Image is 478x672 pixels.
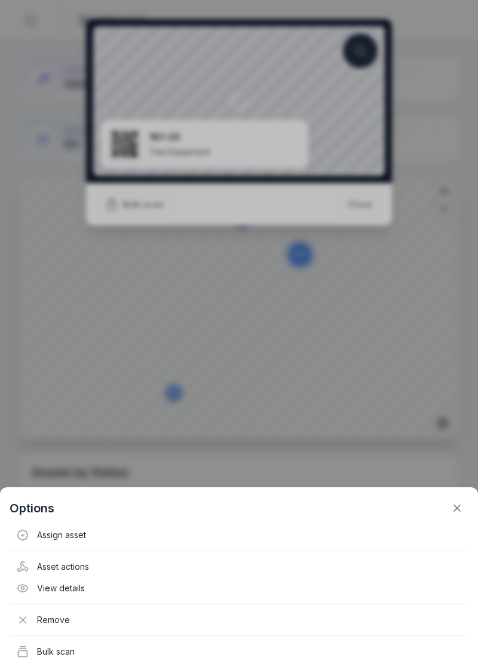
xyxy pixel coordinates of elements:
strong: Options [10,500,54,517]
div: Assign asset [10,524,468,546]
div: Asset actions [10,556,468,578]
div: Bulk scan [10,641,468,662]
div: View details [10,578,468,599]
div: Remove [10,609,468,631]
